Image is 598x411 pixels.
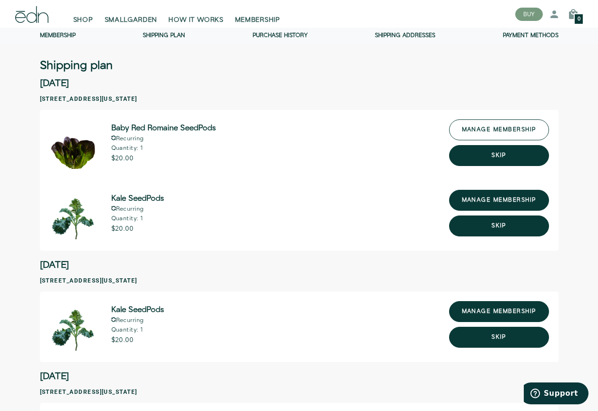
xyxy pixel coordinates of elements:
[40,389,559,395] h3: [STREET_ADDRESS][US_STATE]
[111,206,164,212] p: Recurring
[49,303,97,351] img: Kale SeedPods
[40,278,559,284] h3: [STREET_ADDRESS][US_STATE]
[40,78,559,88] h2: [DATE]
[449,190,549,211] a: manage membership
[111,317,164,323] p: Recurring
[40,372,559,381] h2: [DATE]
[68,4,99,25] a: SHOP
[449,215,549,236] button: Skip
[111,196,164,202] span: Kale SeedPods
[111,125,216,132] span: Baby Red Romaine SeedPods
[503,31,559,39] a: Payment methods
[253,31,308,39] a: Purchase history
[40,31,76,39] a: Membership
[449,145,549,166] button: Skip
[524,382,588,406] iframe: Opens a widget where you can find more information
[111,225,164,232] p: $20.00
[229,4,286,25] a: MEMBERSHIP
[168,15,223,25] span: HOW IT WORKS
[49,121,97,169] img: Baby Red Romaine SeedPods
[515,8,543,21] button: BUY
[111,307,164,313] span: Kale SeedPods
[111,136,216,142] p: Recurring
[375,31,435,39] a: Shipping addresses
[111,216,164,222] p: Quantity: 1
[449,327,549,348] button: Skip
[235,15,280,25] span: MEMBERSHIP
[449,119,549,140] a: manage membership
[111,155,216,162] p: $20.00
[163,4,229,25] a: HOW IT WORKS
[449,301,549,322] a: manage membership
[105,15,157,25] span: SMALLGARDEN
[40,260,559,270] h2: [DATE]
[99,4,163,25] a: SMALLGARDEN
[111,327,164,333] p: Quantity: 1
[111,337,164,343] p: $20.00
[143,31,185,39] a: Shipping Plan
[40,61,113,70] h3: Shipping plan
[578,17,580,22] span: 0
[111,146,216,151] p: Quantity: 1
[40,96,559,102] h3: [STREET_ADDRESS][US_STATE]
[73,15,93,25] span: SHOP
[49,192,97,239] img: Kale SeedPods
